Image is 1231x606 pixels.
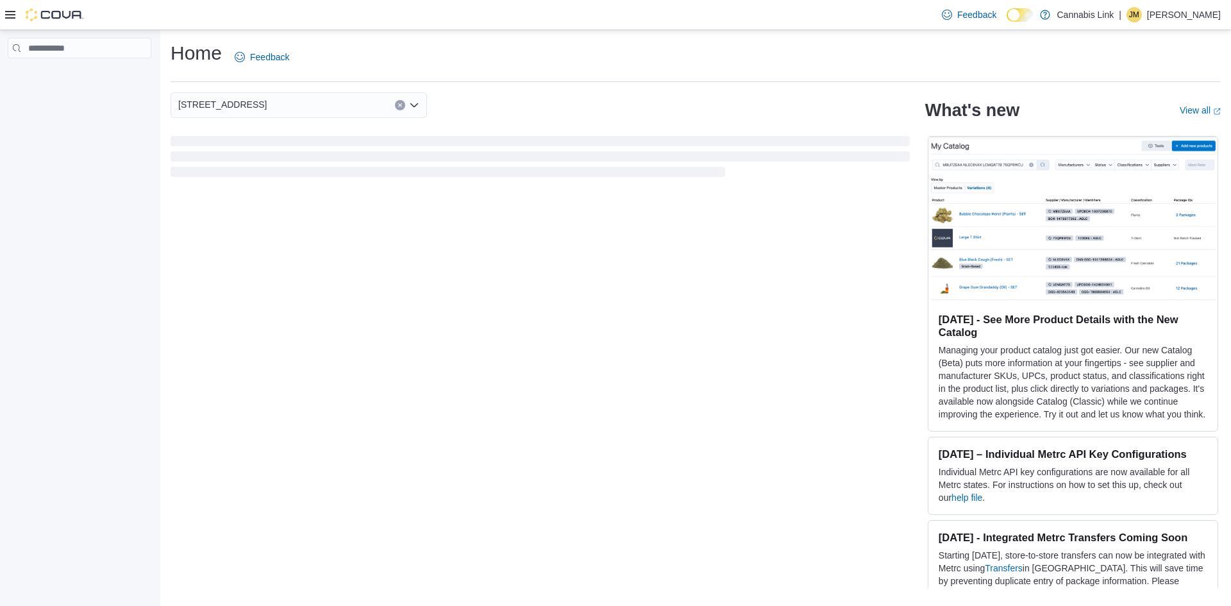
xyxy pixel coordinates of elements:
[171,139,910,180] span: Loading
[957,8,996,21] span: Feedback
[1007,8,1034,22] input: Dark Mode
[939,466,1207,504] p: Individual Metrc API key configurations are now available for all Metrc states. For instructions ...
[1213,108,1221,115] svg: External link
[171,40,222,66] h1: Home
[1126,7,1142,22] div: Jewel MacDonald
[939,344,1207,421] p: Managing your product catalog just got easier. Our new Catalog (Beta) puts more information at yo...
[939,531,1207,544] h3: [DATE] - Integrated Metrc Transfers Coming Soon
[937,2,1001,28] a: Feedback
[951,492,982,503] a: help file
[1147,7,1221,22] p: [PERSON_NAME]
[1180,105,1221,115] a: View allExternal link
[409,100,419,110] button: Open list of options
[250,51,289,63] span: Feedback
[1057,7,1114,22] p: Cannabis Link
[1119,7,1121,22] p: |
[939,448,1207,460] h3: [DATE] – Individual Metrc API Key Configurations
[395,100,405,110] button: Clear input
[1129,7,1139,22] span: JM
[985,563,1023,573] a: Transfers
[925,100,1019,121] h2: What's new
[26,8,83,21] img: Cova
[939,313,1207,339] h3: [DATE] - See More Product Details with the New Catalog
[178,97,267,112] span: [STREET_ADDRESS]
[8,61,151,92] nav: Complex example
[230,44,294,70] a: Feedback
